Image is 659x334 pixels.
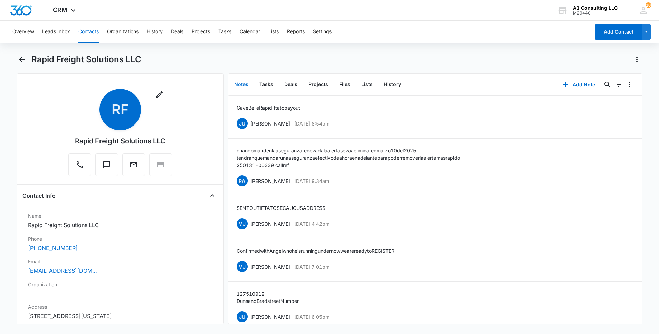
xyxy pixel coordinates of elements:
[28,244,78,252] a: [PHONE_NUMBER]
[356,74,378,95] button: Lists
[334,74,356,95] button: Files
[237,297,299,305] p: Duns and Bradstreet Number
[287,21,305,43] button: Reports
[624,79,635,90] button: Overflow Menu
[237,161,460,169] p: 250131-00339 call ref
[28,312,212,320] dd: [STREET_ADDRESS][US_STATE]
[28,289,212,298] dd: ---
[22,232,218,255] div: Phone[PHONE_NUMBER]
[218,21,231,43] button: Tasks
[28,258,212,265] label: Email
[237,104,300,111] p: Gave Belle Rapid Ifta to pay out
[250,220,290,228] p: [PERSON_NAME]
[237,261,248,272] span: MJ
[68,153,91,176] button: Call
[107,21,139,43] button: Organizations
[250,313,290,321] p: [PERSON_NAME]
[250,263,290,270] p: [PERSON_NAME]
[28,303,212,310] label: Address
[237,290,299,297] p: 127510912
[613,79,624,90] button: Filters
[28,267,97,275] a: [EMAIL_ADDRESS][DOMAIN_NAME]
[237,147,460,154] p: cuando manden la aseguranza renovada la alerta se va a eliminar en marzo 10 del 2025.
[294,313,329,321] p: [DATE] 6:05pm
[237,247,394,254] p: Confirmed with Angel who he is running under now we are ready to REGISTER
[646,2,651,8] div: notifications count
[646,2,651,8] span: 10
[28,212,212,220] label: Name
[22,192,56,200] h4: Contact Info
[95,153,118,176] button: Text
[250,177,290,185] p: [PERSON_NAME]
[22,210,218,232] div: NameRapid Freight Solutions LLC
[279,74,303,95] button: Deals
[171,21,183,43] button: Deals
[237,311,248,322] span: JU
[42,21,70,43] button: Leads Inbox
[95,164,118,170] a: Text
[268,21,279,43] button: Lists
[78,21,99,43] button: Contacts
[75,136,165,146] div: Rapid Freight Solutions LLC
[22,255,218,278] div: Email[EMAIL_ADDRESS][DOMAIN_NAME]
[556,76,602,93] button: Add Note
[22,300,218,323] div: Address[STREET_ADDRESS][US_STATE]
[237,118,248,129] span: JU
[229,74,254,95] button: Notes
[294,263,329,270] p: [DATE] 7:01pm
[294,177,329,185] p: [DATE] 9:34am
[28,235,212,242] label: Phone
[294,220,329,228] p: [DATE] 4:42pm
[250,120,290,127] p: [PERSON_NAME]
[28,281,212,288] label: Organization
[573,5,618,11] div: account name
[28,221,212,229] dd: Rapid Freight Solutions LLC
[68,164,91,170] a: Call
[237,218,248,229] span: MJ
[12,21,34,43] button: Overview
[237,154,460,161] p: tendran que mandar una aseguranza efectivo de ahora en adelante para poder remover la alerta mas ...
[631,54,642,65] button: Actions
[17,54,27,65] button: Back
[207,190,218,201] button: Close
[122,164,145,170] a: Email
[573,11,618,16] div: account id
[595,24,642,40] button: Add Contact
[31,54,141,65] h1: Rapid Freight Solutions LLC
[22,278,218,300] div: Organization---
[303,74,334,95] button: Projects
[237,175,248,186] span: RA
[378,74,407,95] button: History
[240,21,260,43] button: Calendar
[237,204,325,212] p: SENT OUT IFTA TO SECAUCUS ADDRESS
[254,74,279,95] button: Tasks
[602,79,613,90] button: Search...
[53,6,67,13] span: CRM
[192,21,210,43] button: Projects
[147,21,163,43] button: History
[122,153,145,176] button: Email
[313,21,332,43] button: Settings
[99,89,141,130] span: RF
[294,120,329,127] p: [DATE] 8:54pm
